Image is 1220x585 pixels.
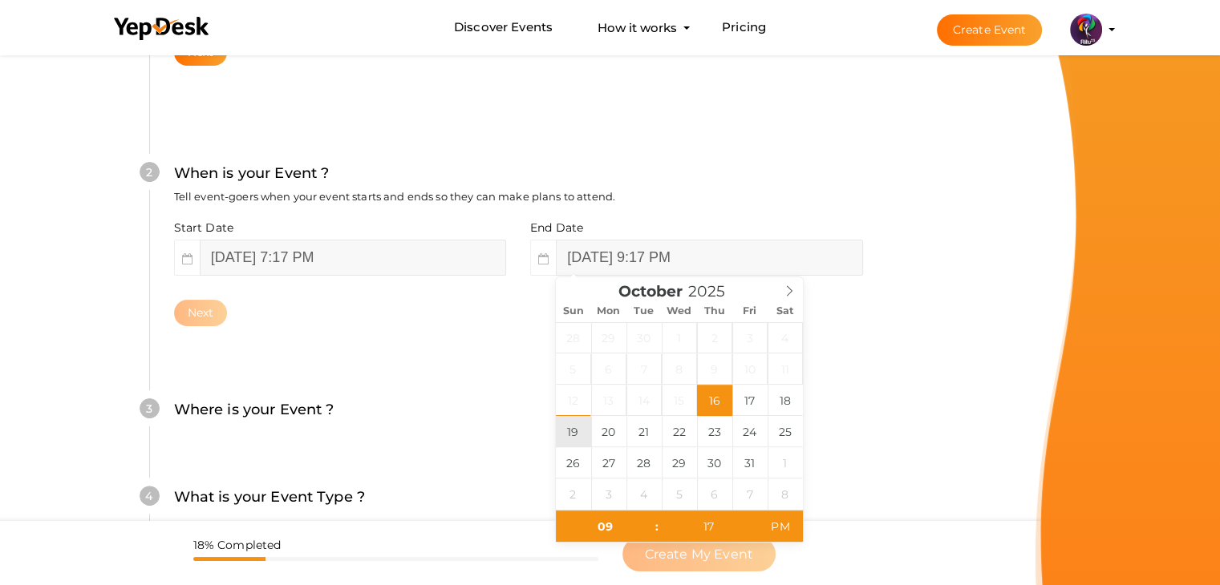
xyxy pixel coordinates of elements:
span: November 3, 2025 [591,478,626,510]
button: Create Event [937,14,1043,46]
span: October 24, 2025 [732,416,768,447]
div: 4 [140,486,160,506]
span: November 4, 2025 [626,478,662,510]
label: End Date [530,220,583,236]
span: October 16, 2025 [697,385,732,416]
span: October 14, 2025 [626,385,662,416]
span: Fri [732,306,768,317]
label: 18% Completed [193,537,282,553]
span: September 29, 2025 [591,322,626,353]
a: Discover Events [454,13,553,42]
span: October 9, 2025 [697,353,732,385]
a: Pricing [722,13,766,42]
button: Next [174,300,228,326]
span: Thu [697,306,732,317]
span: October 15, 2025 [662,385,697,416]
input: Event end date [556,240,862,276]
label: Where is your Event ? [174,398,334,422]
span: October 10, 2025 [732,353,768,385]
label: Tell event-goers when your event starts and ends so they can make plans to attend. [174,189,615,204]
span: November 1, 2025 [768,447,803,478]
span: October 27, 2025 [591,447,626,478]
span: September 28, 2025 [556,322,591,353]
span: October 2, 2025 [697,322,732,353]
span: October 13, 2025 [591,385,626,416]
img: 5BK8ZL5P_small.png [1070,14,1102,46]
span: October 3, 2025 [732,322,768,353]
span: October 1, 2025 [662,322,697,353]
div: 2 [140,162,160,182]
span: November 7, 2025 [732,478,768,510]
span: October 11, 2025 [768,353,803,385]
span: October 28, 2025 [626,447,662,478]
span: November 2, 2025 [556,478,591,510]
span: October 17, 2025 [732,385,768,416]
span: Wed [662,306,697,317]
span: November 5, 2025 [662,478,697,510]
span: October 20, 2025 [591,416,626,447]
span: November 8, 2025 [768,478,803,510]
span: October 6, 2025 [591,353,626,385]
span: October 5, 2025 [556,353,591,385]
button: Create My Event [622,537,776,571]
span: October 4, 2025 [768,322,803,353]
span: October 8, 2025 [662,353,697,385]
span: October 23, 2025 [697,416,732,447]
span: November 6, 2025 [697,478,732,510]
label: When is your Event ? [174,162,330,185]
span: October 21, 2025 [626,416,662,447]
span: Tue [626,306,662,317]
label: Start Date [174,220,233,236]
span: September 30, 2025 [626,322,662,353]
span: October 25, 2025 [768,416,803,447]
span: October 7, 2025 [626,353,662,385]
span: October 29, 2025 [662,447,697,478]
span: Click to toggle [758,510,802,543]
span: October 18, 2025 [768,385,803,416]
label: What is your Event Type ? [174,486,366,509]
span: October 26, 2025 [556,447,591,478]
span: October 22, 2025 [662,416,697,447]
span: Create My Event [645,547,753,562]
span: Sat [768,306,803,317]
span: Mon [591,306,626,317]
input: Year [683,282,745,301]
button: How it works [593,13,682,42]
span: October 19, 2025 [556,416,591,447]
span: October 31, 2025 [732,447,768,478]
span: October 30, 2025 [697,447,732,478]
span: October 12, 2025 [556,385,591,416]
span: October [618,284,683,300]
div: 3 [140,398,160,418]
input: Event start date [200,240,506,276]
span: : [655,510,659,543]
span: Sun [556,306,591,317]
